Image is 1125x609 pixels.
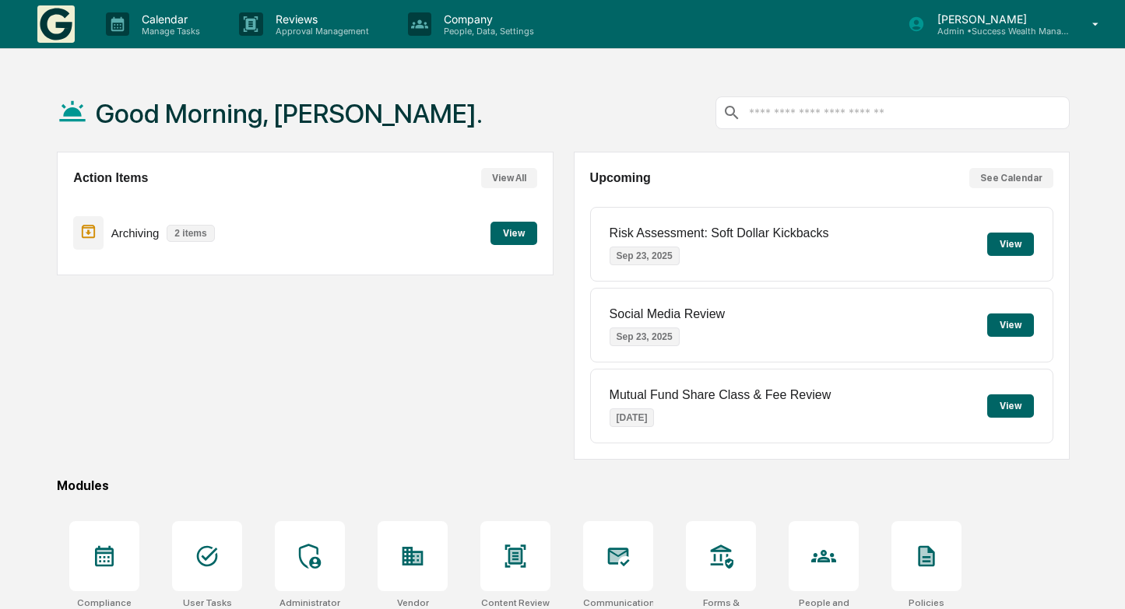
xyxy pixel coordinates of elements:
p: Social Media Review [610,307,726,321]
p: Mutual Fund Share Class & Fee Review [610,388,831,402]
p: Calendar [129,12,208,26]
p: Archiving [111,226,160,240]
p: Sep 23, 2025 [610,247,680,265]
p: 2 items [167,225,214,242]
a: View [490,225,537,240]
p: Approval Management [263,26,377,37]
button: View [490,222,537,245]
h2: Upcoming [590,171,651,185]
p: [PERSON_NAME] [925,12,1070,26]
p: Reviews [263,12,377,26]
p: Company [431,12,542,26]
button: See Calendar [969,168,1053,188]
p: Admin • Success Wealth Management [925,26,1070,37]
p: Manage Tasks [129,26,208,37]
h2: Action Items [73,171,148,185]
div: Modules [57,478,1070,493]
iframe: Open customer support [1075,558,1117,600]
button: View [987,394,1034,418]
button: View [987,313,1034,337]
h1: Good Morning, [PERSON_NAME]. [96,98,483,129]
div: Policies [909,597,944,608]
div: User Tasks [183,597,232,608]
p: Risk Assessment: Soft Dollar Kickbacks [610,226,829,240]
p: Sep 23, 2025 [610,327,680,346]
p: People, Data, Settings [431,26,542,37]
button: View All [481,168,537,188]
button: View [987,233,1034,256]
p: [DATE] [610,408,655,427]
img: logo [37,5,75,43]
